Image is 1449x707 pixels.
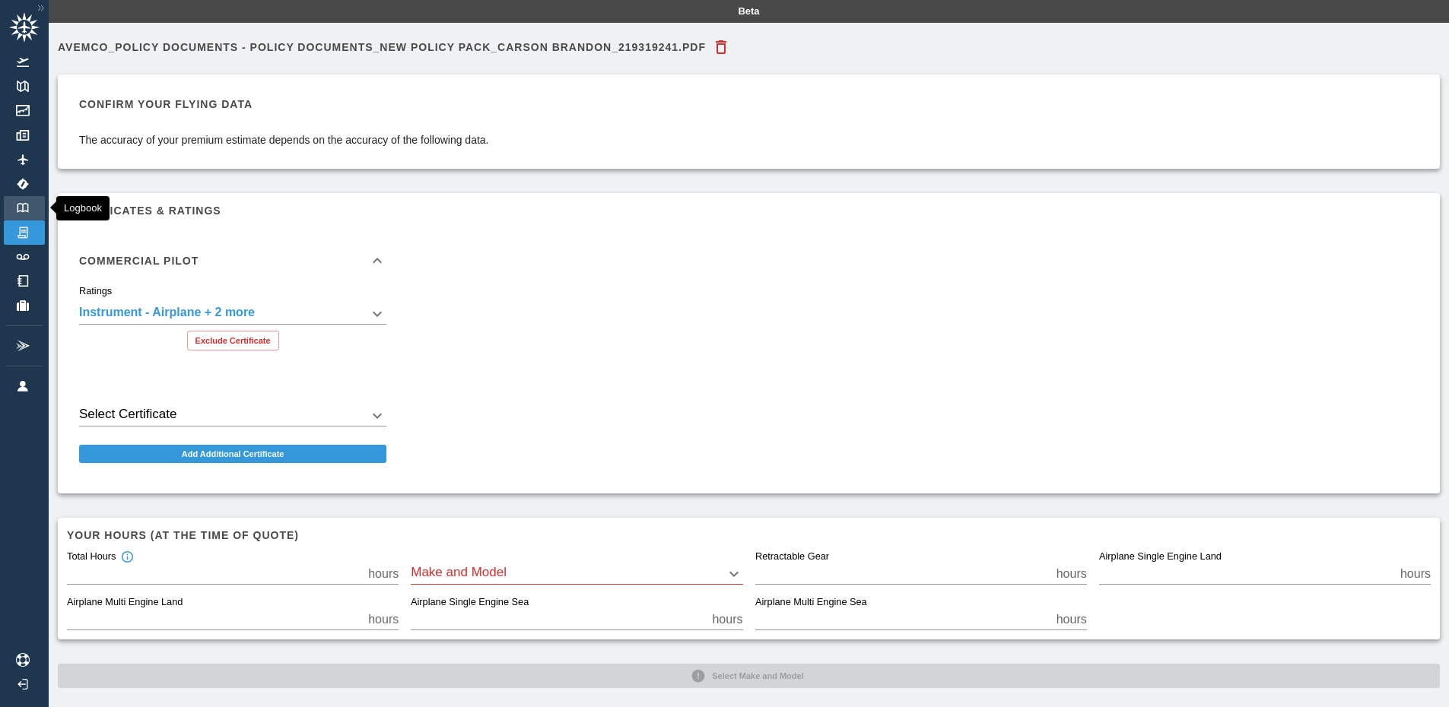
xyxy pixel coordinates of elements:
[1099,550,1222,564] label: Airplane Single Engine Land
[79,96,489,113] h6: Confirm your flying data
[1057,565,1087,583] p: hours
[79,284,112,298] label: Ratings
[67,236,399,285] div: Commercial Pilot
[1400,565,1431,583] p: hours
[67,550,134,564] div: Total Hours
[67,596,183,610] label: Airplane Multi Engine Land
[187,331,279,350] button: Exclude Certificate
[411,596,529,610] label: Airplane Single Engine Sea
[712,610,742,629] p: hours
[58,42,706,52] h6: Avemco_Policy Documents - Policy Documents_New Policy Pack_CARSON BRANDON_219319241.PDF
[79,445,386,463] button: Add Additional Certificate
[368,610,399,629] p: hours
[755,550,829,564] label: Retractable Gear
[79,132,489,147] p: The accuracy of your premium estimate depends on the accuracy of the following data.
[1057,610,1087,629] p: hours
[79,255,199,266] h6: Commercial Pilot
[67,285,399,363] div: Commercial Pilot
[755,596,867,610] label: Airplane Multi Engine Sea
[368,565,399,583] p: hours
[120,550,134,564] svg: Total hours in fixed-wing aircraft
[79,303,386,325] div: Instrument - Airplane + 2 more
[67,527,1431,544] h6: Your hours (at the time of quote)
[67,202,1431,219] h6: Certificates & Ratings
